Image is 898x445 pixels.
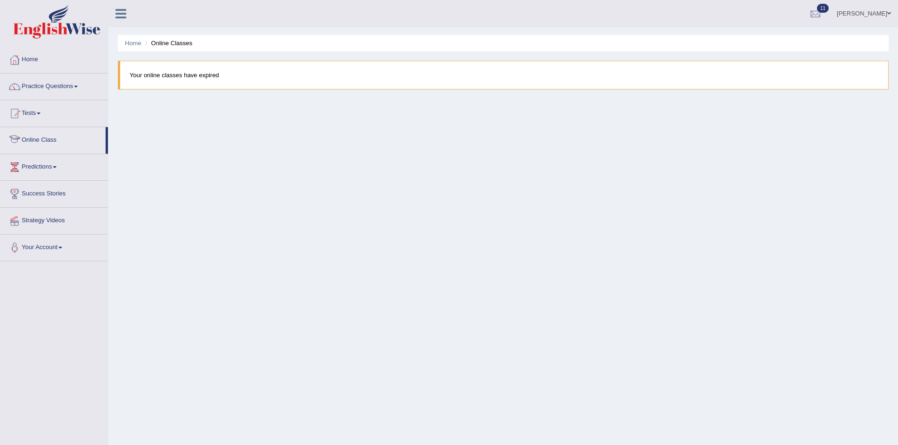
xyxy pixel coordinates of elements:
a: Strategy Videos [0,208,108,231]
a: Practice Questions [0,73,108,97]
a: Predictions [0,154,108,178]
span: 11 [817,4,829,13]
a: Online Class [0,127,106,151]
a: Tests [0,100,108,124]
a: Success Stories [0,181,108,204]
a: Home [125,40,141,47]
blockquote: Your online classes have expired [118,61,889,89]
li: Online Classes [143,39,192,48]
a: Home [0,47,108,70]
a: Your Account [0,235,108,258]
